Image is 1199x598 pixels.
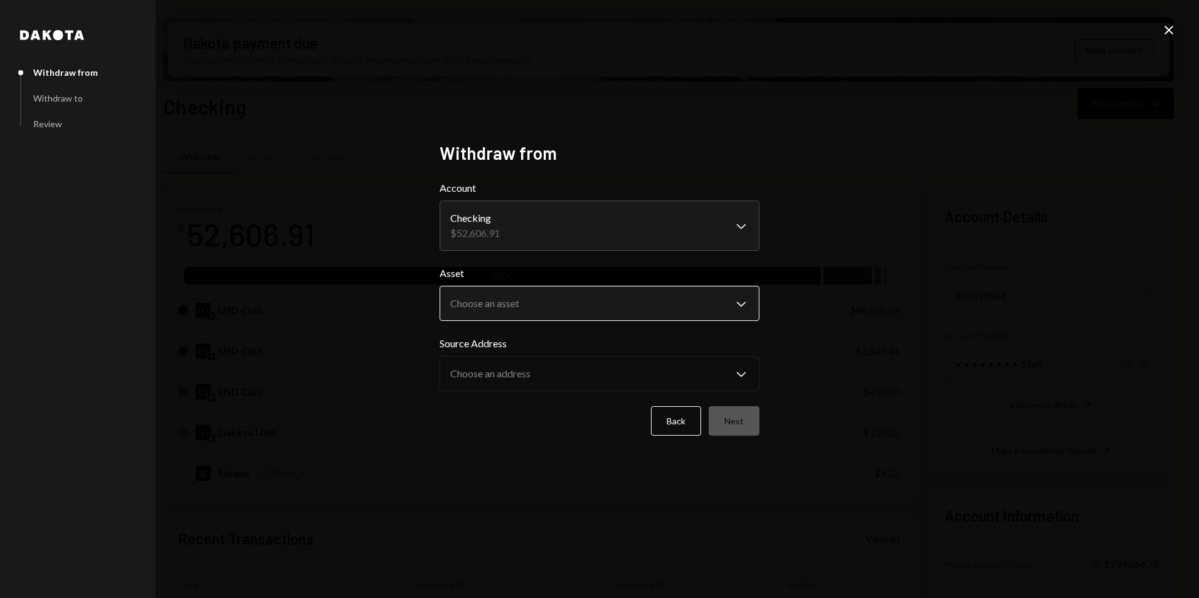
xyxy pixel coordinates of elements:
h2: Withdraw from [440,141,759,165]
button: Source Address [440,356,759,391]
button: Asset [440,286,759,321]
div: Review [33,118,62,129]
div: Withdraw to [33,93,83,103]
div: Withdraw from [33,67,98,78]
button: Account [440,201,759,251]
label: Account [440,181,759,196]
button: Back [651,406,701,436]
label: Source Address [440,336,759,351]
label: Asset [440,266,759,281]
